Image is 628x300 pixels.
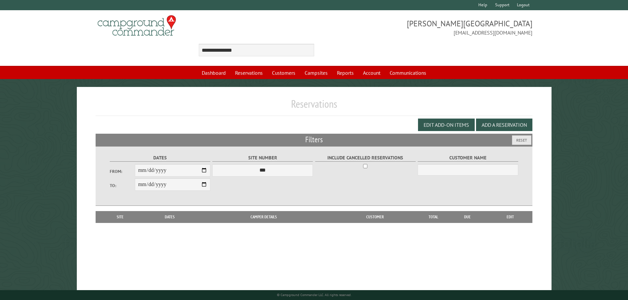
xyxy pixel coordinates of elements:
a: Reservations [231,67,267,79]
a: Campsites [301,67,332,79]
label: Include Cancelled Reservations [315,154,416,162]
h1: Reservations [96,97,533,116]
label: Customer Name [418,154,518,162]
a: Reports [333,67,358,79]
a: Account [359,67,384,79]
label: To: [110,182,135,189]
button: Edit Add-on Items [418,119,475,131]
th: Due [447,211,488,223]
label: Site Number [212,154,313,162]
th: Edit [488,211,533,223]
img: Campground Commander [96,13,178,39]
small: © Campground Commander LLC. All rights reserved. [277,293,351,297]
button: Reset [512,135,531,145]
a: Customers [268,67,299,79]
th: Dates [142,211,198,223]
label: Dates [110,154,210,162]
label: From: [110,168,135,175]
span: [PERSON_NAME][GEOGRAPHIC_DATA] [EMAIL_ADDRESS][DOMAIN_NAME] [314,18,533,37]
th: Customer [329,211,420,223]
a: Dashboard [198,67,230,79]
th: Site [99,211,142,223]
h2: Filters [96,134,533,146]
th: Total [420,211,447,223]
button: Add a Reservation [476,119,532,131]
th: Camper Details [198,211,329,223]
a: Communications [386,67,430,79]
